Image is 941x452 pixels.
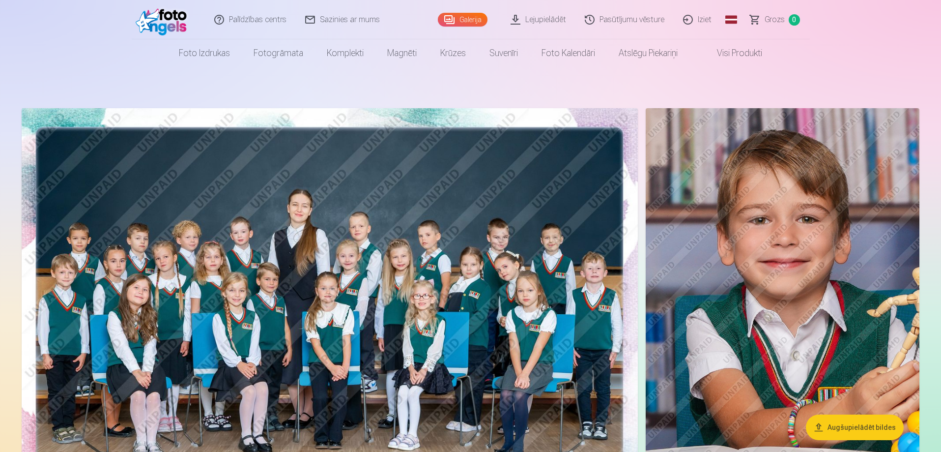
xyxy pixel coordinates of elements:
[607,39,689,67] a: Atslēgu piekariņi
[428,39,478,67] a: Krūzes
[689,39,774,67] a: Visi produkti
[315,39,375,67] a: Komplekti
[242,39,315,67] a: Fotogrāmata
[136,4,192,35] img: /fa1
[789,14,800,26] span: 0
[167,39,242,67] a: Foto izdrukas
[765,14,785,26] span: Grozs
[530,39,607,67] a: Foto kalendāri
[438,13,487,27] a: Galerija
[375,39,428,67] a: Magnēti
[806,415,904,440] button: Augšupielādēt bildes
[478,39,530,67] a: Suvenīri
